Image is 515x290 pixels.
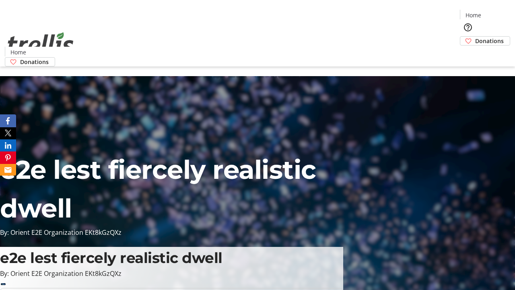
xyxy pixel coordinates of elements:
span: Home [10,48,26,56]
img: Orient E2E Organization EKt8kGzQXz's Logo [5,23,76,64]
span: Donations [20,58,49,66]
span: Home [466,11,481,19]
a: Home [5,48,31,56]
a: Home [460,11,486,19]
a: Donations [460,36,510,46]
button: Help [460,19,476,35]
button: Cart [460,46,476,62]
span: Donations [475,37,504,45]
a: Donations [5,57,55,66]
